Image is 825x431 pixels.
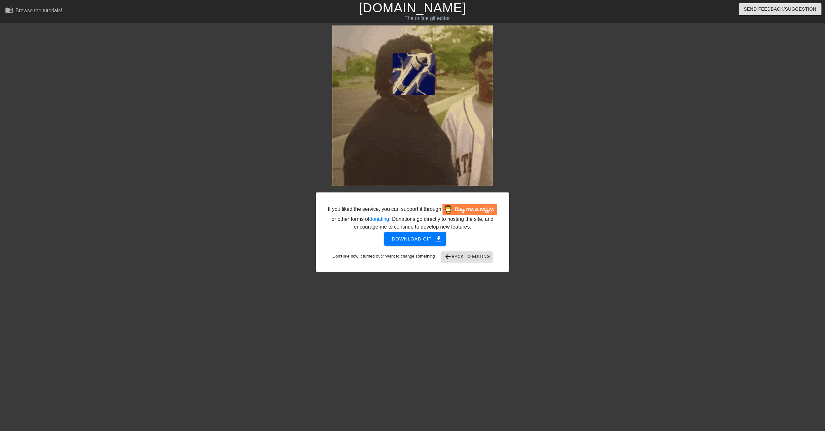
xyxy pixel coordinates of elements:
span: get_app [435,235,442,243]
img: SqoAyJYz.gif [332,25,493,186]
div: The online gif editor [278,15,576,22]
span: Back to Editing [444,253,490,260]
span: arrow_back [444,253,452,260]
span: Send Feedback/Suggestion [744,5,816,13]
a: Browse the tutorials! [5,6,62,16]
div: If you liked the service, you can support it through or other forms of ! Donations go directly to... [327,204,498,231]
span: menu_book [5,6,13,14]
button: Back to Editing [442,251,493,262]
a: Download gif [379,236,446,241]
div: Browse the tutorials! [15,8,62,13]
span: Download gif [392,235,439,243]
img: Buy Me A Coffee [442,204,497,215]
a: donating [369,216,389,222]
button: Download gif [384,232,446,246]
div: Don't like how it turned out? Want to change something? [326,251,499,262]
a: [DOMAIN_NAME] [359,1,466,15]
button: Send Feedback/Suggestion [739,3,821,15]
